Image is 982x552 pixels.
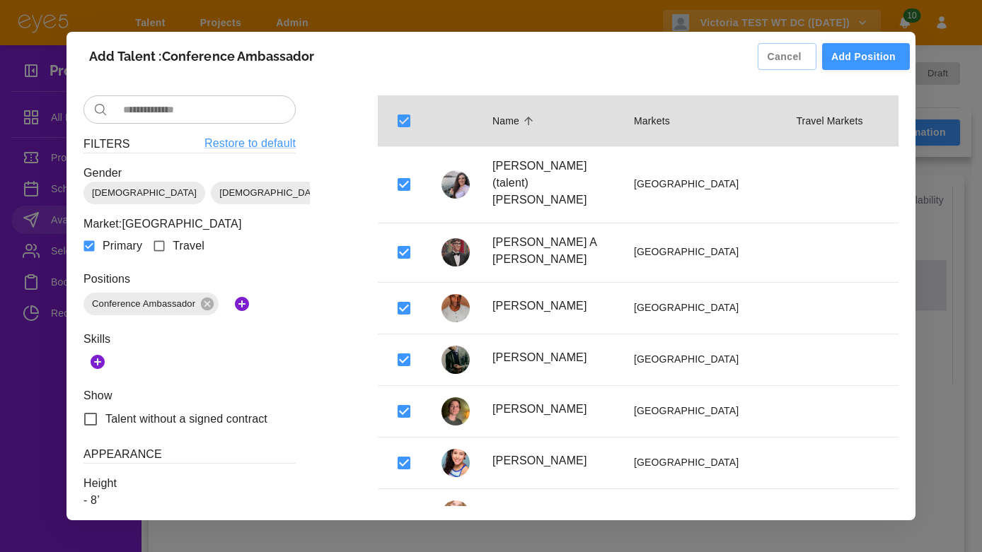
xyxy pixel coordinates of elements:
td: [GEOGRAPHIC_DATA] [623,282,785,334]
p: Positions [83,271,296,288]
td: [GEOGRAPHIC_DATA] [623,385,785,437]
h6: Appearance [83,445,296,464]
p: Market: [GEOGRAPHIC_DATA] [83,216,296,233]
span: [DEMOGRAPHIC_DATA] [83,186,205,200]
span: Conference Ambassador [83,297,204,311]
td: [GEOGRAPHIC_DATA] [623,334,785,385]
img: Taci Malvo [441,449,470,477]
th: Markets [623,95,785,147]
img: Christina Pawl [441,500,470,529]
button: Cancel [758,43,816,71]
p: - 8’ [83,492,296,509]
button: Add Positions [228,288,256,319]
div: [DEMOGRAPHIC_DATA] [83,182,205,204]
span: [DEMOGRAPHIC_DATA] [211,186,333,200]
td: [GEOGRAPHIC_DATA] [623,488,785,540]
img: Bella (talent) Rozakis [441,170,470,199]
p: [PERSON_NAME] (talent) [PERSON_NAME] [492,158,611,209]
div: Conference Ambassador [83,293,219,315]
p: [PERSON_NAME] [492,401,611,418]
td: [GEOGRAPHIC_DATA] [623,223,785,282]
p: [PERSON_NAME] [492,504,611,521]
span: Talent without a signed contract [105,411,267,428]
img: Denis Pon [441,346,470,374]
p: Height [83,475,296,492]
a: Restore to default [204,135,296,153]
button: Add Skills [83,348,112,376]
p: [PERSON_NAME] [492,452,611,469]
img: Avery Davenport [441,397,470,425]
p: [PERSON_NAME] [492,349,611,366]
td: [GEOGRAPHIC_DATA] [623,437,785,488]
div: [DEMOGRAPHIC_DATA] [211,182,333,204]
th: Travel Markets [785,95,899,147]
img: Garrett Turner [441,294,470,322]
span: Travel [173,237,204,254]
span: Primary [103,237,142,254]
img: Dylan A DIAZ GUTIERREZ [441,238,470,266]
p: Gender [83,165,296,182]
p: Skills [83,331,296,348]
h2: Add Talent : Conference Ambassador [72,37,331,76]
p: Show [83,387,296,404]
td: [GEOGRAPHIC_DATA] [623,146,785,223]
button: Add Position [822,43,910,71]
span: Name [492,112,538,129]
p: [PERSON_NAME] [492,298,611,315]
p: [PERSON_NAME] A [PERSON_NAME] [492,234,611,268]
h6: Filters [83,135,130,153]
